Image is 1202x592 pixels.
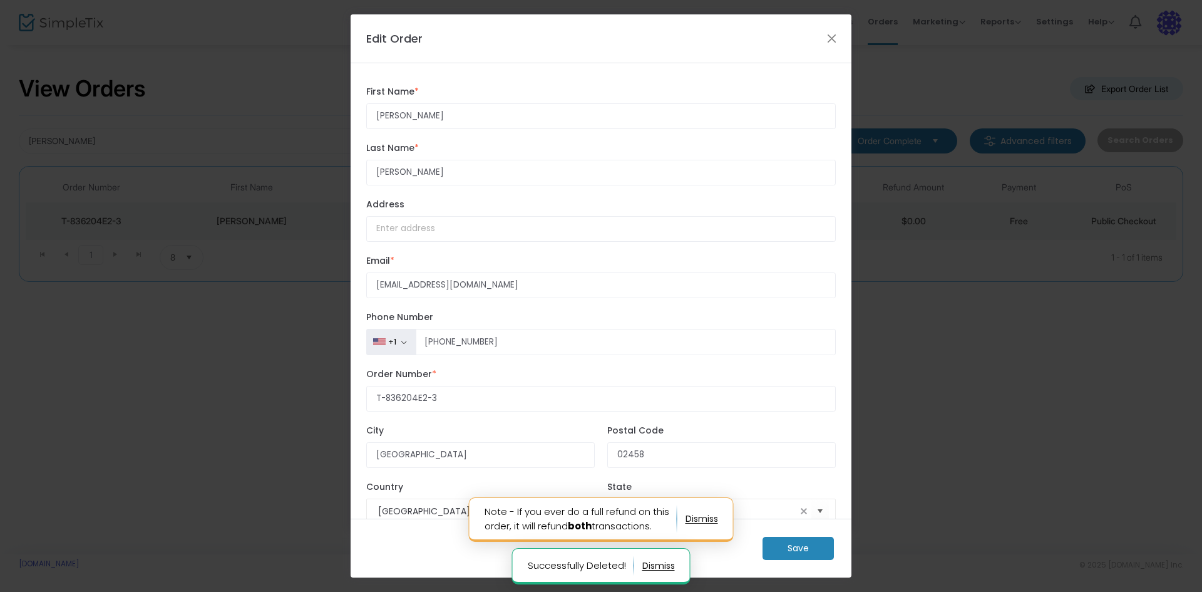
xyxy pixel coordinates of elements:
button: dismiss [686,509,718,529]
label: City [366,424,595,437]
input: Enter address [366,216,836,242]
input: Enter Order Number [366,386,836,412]
input: Enter first name [366,103,836,129]
input: Select Country [378,505,555,518]
m-button: Save [763,537,834,560]
p: Successfully Deleted! [528,556,634,576]
label: First Name [366,85,836,98]
span: clear [796,504,811,519]
label: Country [366,480,595,494]
label: Address [366,198,836,211]
label: Phone Number [366,311,836,324]
button: +1 [366,329,416,355]
label: Email [366,254,836,267]
span: Note - If you ever do a full refund on this order, it will refund transactions. [485,505,677,533]
button: dismiss [642,556,675,576]
label: Last Name [366,142,836,155]
div: +1 [388,337,396,347]
button: Select [811,499,829,524]
input: Postal Code [607,442,836,468]
button: Close [824,30,840,46]
input: Enter last name [366,160,836,185]
h4: Edit Order [366,30,423,47]
input: Enter email [366,273,836,298]
label: Order Number [366,368,836,381]
label: Postal Code [607,424,836,437]
input: Phone Number [416,329,836,355]
b: both [568,519,592,532]
input: City [366,442,595,468]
